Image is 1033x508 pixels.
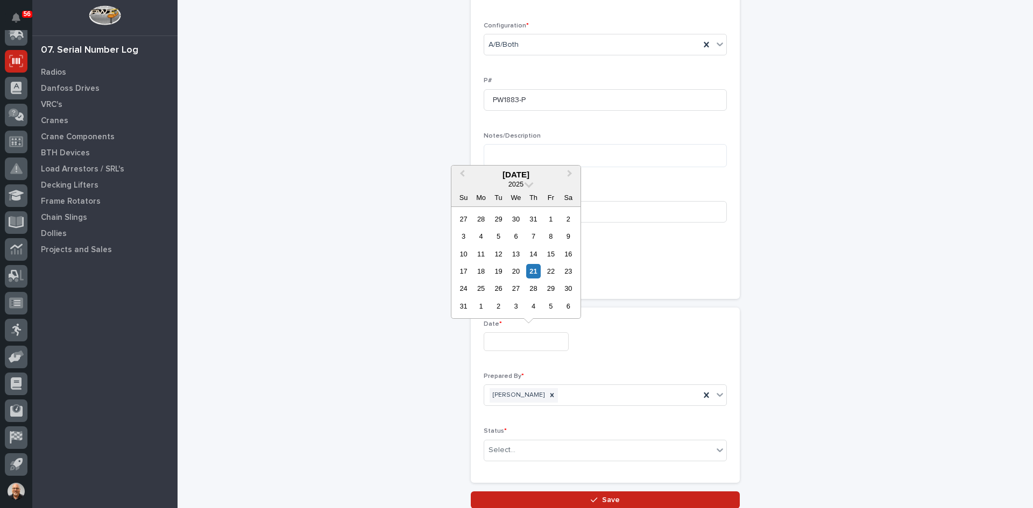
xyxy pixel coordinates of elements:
div: Choose Friday, August 22nd, 2025 [543,264,558,278]
span: Save [602,495,620,505]
div: Choose Friday, August 8th, 2025 [543,229,558,244]
p: Radios [41,68,66,77]
div: Choose Monday, August 4th, 2025 [473,229,488,244]
div: 07. Serial Number Log [41,45,138,56]
p: Decking Lifters [41,181,98,190]
p: VRC's [41,100,62,110]
div: Tu [491,190,506,205]
div: Choose Saturday, August 16th, 2025 [561,247,576,261]
div: Choose Thursday, August 28th, 2025 [526,281,541,296]
div: Choose Wednesday, August 6th, 2025 [508,229,523,244]
div: [PERSON_NAME] [490,388,546,403]
p: Dollies [41,229,67,239]
p: Crane Components [41,132,115,142]
p: Load Arrestors / SRL's [41,164,124,174]
div: Choose Wednesday, July 30th, 2025 [508,212,523,226]
button: Next Month [562,167,579,184]
div: Choose Sunday, August 24th, 2025 [456,281,471,296]
div: Sa [561,190,576,205]
div: Choose Tuesday, August 5th, 2025 [491,229,506,244]
div: Notifications56 [13,13,27,30]
div: Choose Friday, August 15th, 2025 [543,247,558,261]
a: Chain Slings [32,209,178,225]
div: Choose Tuesday, July 29th, 2025 [491,212,506,226]
div: Choose Monday, August 25th, 2025 [473,281,488,296]
div: Th [526,190,541,205]
div: Select... [489,445,515,456]
a: Radios [32,64,178,80]
span: Prepared By [484,373,524,380]
a: VRC's [32,96,178,112]
div: Choose Saturday, September 6th, 2025 [561,299,576,313]
span: Notes/Description [484,133,541,139]
span: Date [484,321,502,327]
div: Su [456,190,471,205]
div: Fr [543,190,558,205]
div: Choose Friday, August 1st, 2025 [543,212,558,226]
div: Choose Wednesday, August 20th, 2025 [508,264,523,278]
div: Choose Tuesday, August 12th, 2025 [491,247,506,261]
div: Choose Friday, August 29th, 2025 [543,281,558,296]
div: Choose Tuesday, August 26th, 2025 [491,281,506,296]
p: Frame Rotators [41,197,101,206]
div: Choose Monday, August 18th, 2025 [473,264,488,278]
a: Cranes [32,112,178,128]
div: Choose Sunday, July 27th, 2025 [456,212,471,226]
div: Choose Thursday, July 31st, 2025 [526,212,541,226]
a: Dollies [32,225,178,241]
button: users-avatar [5,480,27,503]
div: Choose Wednesday, September 3rd, 2025 [508,299,523,313]
span: Configuration [484,23,529,29]
a: Projects and Sales [32,241,178,257]
div: Choose Monday, July 28th, 2025 [473,212,488,226]
div: Mo [473,190,488,205]
button: Notifications [5,6,27,29]
button: Previous Month [452,167,470,184]
p: Danfoss Drives [41,84,100,94]
div: Choose Sunday, August 31st, 2025 [456,299,471,313]
img: Workspace Logo [89,5,121,25]
div: Choose Tuesday, September 2nd, 2025 [491,299,506,313]
div: Choose Saturday, August 2nd, 2025 [561,212,576,226]
span: A/B/Both [489,39,519,51]
div: Choose Friday, September 5th, 2025 [543,299,558,313]
div: Choose Wednesday, August 13th, 2025 [508,247,523,261]
div: Choose Tuesday, August 19th, 2025 [491,264,506,278]
p: BTH Devices [41,148,90,158]
div: Choose Thursday, August 21st, 2025 [526,264,541,278]
div: Choose Monday, September 1st, 2025 [473,299,488,313]
a: Load Arrestors / SRL's [32,161,178,177]
a: Decking Lifters [32,177,178,193]
span: 2025 [508,180,523,188]
div: Choose Wednesday, August 27th, 2025 [508,281,523,296]
a: Frame Rotators [32,193,178,209]
div: Choose Saturday, August 9th, 2025 [561,229,576,244]
span: P# [484,77,492,84]
span: Status [484,428,507,434]
p: 56 [24,10,31,18]
div: We [508,190,523,205]
div: Choose Monday, August 11th, 2025 [473,247,488,261]
div: Choose Thursday, August 14th, 2025 [526,247,541,261]
div: Choose Sunday, August 10th, 2025 [456,247,471,261]
div: Choose Saturday, August 30th, 2025 [561,281,576,296]
div: Choose Sunday, August 17th, 2025 [456,264,471,278]
div: Choose Sunday, August 3rd, 2025 [456,229,471,244]
div: Choose Thursday, September 4th, 2025 [526,299,541,313]
a: BTH Devices [32,145,178,161]
div: [DATE] [451,170,581,180]
div: Choose Saturday, August 23rd, 2025 [561,264,576,278]
p: Chain Slings [41,213,87,223]
a: Crane Components [32,128,178,145]
a: Danfoss Drives [32,80,178,96]
p: Cranes [41,116,68,126]
div: Choose Thursday, August 7th, 2025 [526,229,541,244]
div: month 2025-08 [455,210,577,315]
p: Projects and Sales [41,245,112,255]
